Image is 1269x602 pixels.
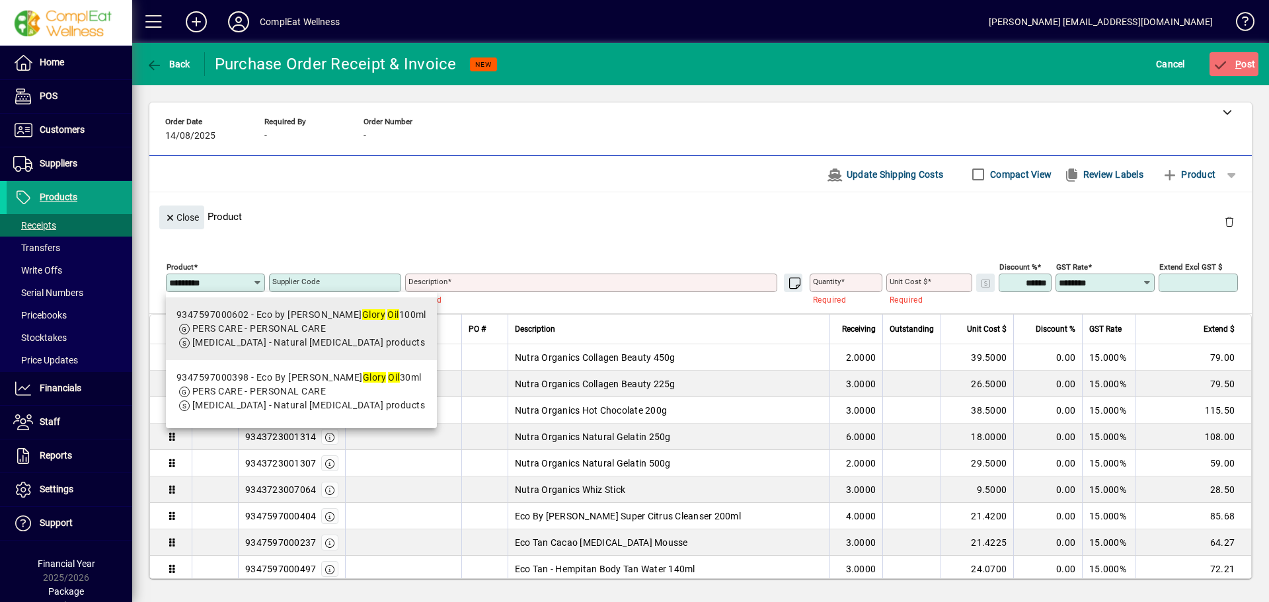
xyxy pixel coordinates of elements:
[1082,397,1135,424] td: 15.000%
[1089,322,1122,336] span: GST Rate
[977,483,1007,496] span: 9.5000
[7,147,132,180] a: Suppliers
[1135,344,1251,371] td: 79.00
[987,168,1052,181] label: Compact View
[192,400,425,410] span: [MEDICAL_DATA] - Natural [MEDICAL_DATA] products
[1135,556,1251,582] td: 72.21
[508,450,829,476] td: Nutra Organics Natural Gelatin 500g
[40,484,73,494] span: Settings
[890,292,962,306] mat-error: Required
[40,57,64,67] span: Home
[1213,206,1245,237] button: Delete
[1135,476,1251,503] td: 28.50
[13,220,56,231] span: Receipts
[156,211,208,223] app-page-header-button: Close
[846,457,876,470] span: 2.0000
[387,309,399,320] em: Oil
[7,439,132,472] a: Reports
[1082,476,1135,503] td: 15.000%
[149,192,1252,241] div: Product
[1082,503,1135,529] td: 15.000%
[1135,529,1251,556] td: 64.27
[408,277,447,286] mat-label: Description
[1013,397,1082,424] td: 0.00
[1226,3,1252,46] a: Knowledge Base
[192,386,326,396] span: PERS CARE - PERSONAL CARE
[245,483,316,496] div: 9343723007064
[846,483,876,496] span: 3.0000
[827,164,943,185] span: Update Shipping Costs
[7,349,132,371] a: Price Updates
[245,509,316,523] div: 9347597000404
[166,297,437,360] mat-option: 9347597000602 - Eco by Sonya Glory Oil 100ml
[1235,59,1241,69] span: P
[1013,344,1082,371] td: 0.00
[362,309,385,320] em: Glory
[1056,262,1088,272] mat-label: GST rate
[842,322,876,336] span: Receiving
[272,277,320,286] mat-label: Supplier Code
[1013,556,1082,582] td: 0.00
[1210,52,1259,76] button: Post
[7,80,132,113] a: POS
[1135,371,1251,397] td: 79.50
[7,282,132,304] a: Serial Numbers
[165,207,199,229] span: Close
[475,60,492,69] span: NEW
[176,371,425,385] div: 9347597000398 - Eco By [PERSON_NAME] 30ml
[40,517,73,528] span: Support
[1135,397,1251,424] td: 115.50
[1082,344,1135,371] td: 15.000%
[7,473,132,506] a: Settings
[146,59,190,69] span: Back
[1036,322,1075,336] span: Discount %
[1013,450,1082,476] td: 0.00
[1058,163,1149,186] button: Review Labels
[1082,371,1135,397] td: 15.000%
[846,351,876,364] span: 2.0000
[192,323,326,334] span: PERS CARE - PERSONAL CARE
[989,11,1213,32] div: [PERSON_NAME] [EMAIL_ADDRESS][DOMAIN_NAME]
[822,163,948,186] button: Update Shipping Costs
[260,11,340,32] div: ComplEat Wellness
[165,131,215,141] span: 14/08/2025
[264,131,267,141] span: -
[508,344,829,371] td: Nutra Organics Collagen Beauty 450g
[508,476,829,503] td: Nutra Organics Whiz Stick
[7,214,132,237] a: Receipts
[176,308,426,322] div: 9347597000602 - Eco by [PERSON_NAME] 100ml
[846,404,876,417] span: 3.0000
[967,322,1007,336] span: Unit Cost $
[1082,556,1135,582] td: 15.000%
[508,424,829,450] td: Nutra Organics Natural Gelatin 250g
[40,192,77,202] span: Products
[1082,424,1135,450] td: 15.000%
[1013,503,1082,529] td: 0.00
[1156,54,1185,75] span: Cancel
[13,310,67,320] span: Pricebooks
[13,355,78,365] span: Price Updates
[846,377,876,391] span: 3.0000
[408,292,795,306] mat-error: Required
[971,536,1007,549] span: 21.4225
[1013,529,1082,556] td: 0.00
[1082,529,1135,556] td: 15.000%
[1135,503,1251,529] td: 85.68
[48,586,84,597] span: Package
[143,52,194,76] button: Back
[846,509,876,523] span: 4.0000
[971,404,1007,417] span: 38.5000
[1213,59,1256,69] span: ost
[846,430,876,443] span: 6.0000
[1135,424,1251,450] td: 108.00
[159,206,204,229] button: Close
[40,124,85,135] span: Customers
[971,430,1007,443] span: 18.0000
[890,322,934,336] span: Outstanding
[192,337,425,348] span: [MEDICAL_DATA] - Natural [MEDICAL_DATA] products
[217,10,260,34] button: Profile
[971,457,1007,470] span: 29.5000
[40,416,60,427] span: Staff
[890,277,927,286] mat-label: Unit Cost $
[971,377,1007,391] span: 26.5000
